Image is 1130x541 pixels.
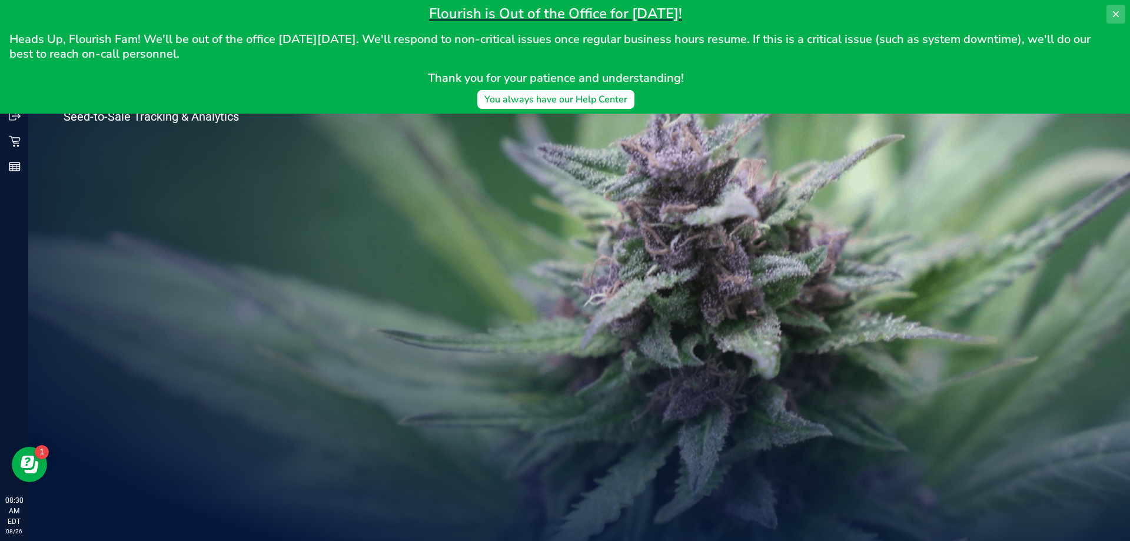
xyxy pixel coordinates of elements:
iframe: Resource center unread badge [35,445,49,459]
p: 08/26 [5,527,23,536]
inline-svg: Reports [9,161,21,172]
p: Seed-to-Sale Tracking & Analytics [64,111,287,122]
inline-svg: Outbound [9,110,21,122]
p: 08:30 AM EDT [5,495,23,527]
inline-svg: Retail [9,135,21,147]
div: You always have our Help Center [484,92,627,107]
span: Flourish is Out of the Office for [DATE]! [429,4,682,23]
iframe: Resource center [12,447,47,482]
span: Heads Up, Flourish Fam! We'll be out of the office [DATE][DATE]. We'll respond to non-critical is... [9,31,1094,62]
span: Thank you for your patience and understanding! [428,70,684,86]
